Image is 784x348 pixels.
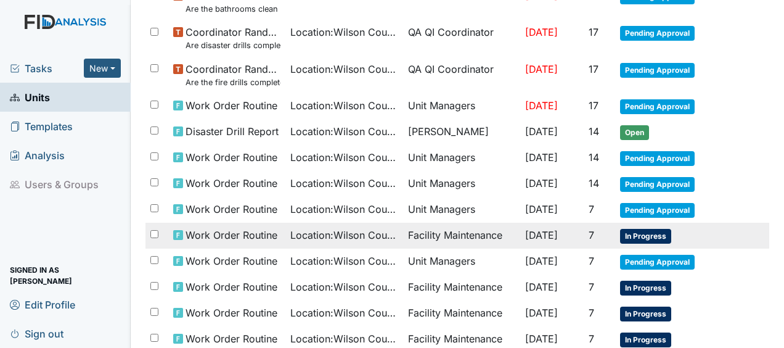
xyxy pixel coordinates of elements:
span: Location : Wilson County CS [290,280,398,294]
td: Facility Maintenance [403,275,520,300]
span: 7 [589,203,594,215]
span: Pending Approval [620,203,695,218]
span: Pending Approval [620,63,695,78]
span: Work Order Routine [186,176,277,191]
td: Unit Managers [403,93,520,119]
td: Unit Managers [403,197,520,223]
span: Analysis [10,146,65,165]
span: 17 [589,63,598,75]
span: Sign out [10,324,63,343]
span: 14 [589,177,599,189]
span: Location : Wilson County CS [290,228,398,242]
small: Are disaster drills completed as scheduled? [186,39,280,51]
td: [PERSON_NAME] [403,119,520,145]
span: Location : Wilson County CS [290,254,398,268]
span: Location : Wilson County CS [290,331,398,346]
span: 14 [589,125,599,138]
button: New [84,59,121,78]
span: [DATE] [525,151,558,164]
span: 7 [589,229,594,241]
span: Work Order Routine [186,202,277,217]
span: Location : Wilson County CS [290,150,398,165]
span: Edit Profile [10,295,75,314]
span: [DATE] [525,26,558,38]
span: [DATE] [525,177,558,189]
span: 17 [589,26,598,38]
span: Work Order Routine [186,331,277,346]
td: Unit Managers [403,249,520,275]
span: Pending Approval [620,26,695,41]
span: Coordinator Random Are disaster drills completed as scheduled? [186,25,280,51]
span: [DATE] [525,307,558,319]
span: Units [10,88,50,107]
span: 17 [589,99,598,112]
span: 7 [589,307,594,319]
span: Location : Wilson County CS [290,62,398,77]
span: Templates [10,117,73,136]
span: [DATE] [525,229,558,241]
span: Work Order Routine [186,150,277,165]
td: Facility Maintenance [403,300,520,326]
td: QA QI Coordinator [403,57,520,93]
span: [DATE] [525,333,558,345]
span: Work Order Routine [186,228,277,242]
span: Open [620,125,649,140]
td: Facility Maintenance [403,223,520,249]
span: Signed in as [PERSON_NAME] [10,266,121,285]
span: [DATE] [525,281,558,293]
span: [DATE] [525,63,558,75]
span: Location : Wilson County CS [290,202,398,217]
span: In Progress [620,307,671,321]
span: Pending Approval [620,99,695,114]
span: Location : Wilson County CS [290,305,398,320]
span: Work Order Routine [186,254,277,268]
span: In Progress [620,281,671,296]
span: [DATE] [525,99,558,112]
td: Unit Managers [403,145,520,171]
span: Location : Wilson County CS [290,124,398,139]
span: In Progress [620,333,671,347]
span: [DATE] [525,203,558,215]
span: Pending Approval [620,151,695,166]
a: Tasks [10,61,84,76]
span: Work Order Routine [186,305,277,320]
td: Unit Managers [403,171,520,197]
span: In Progress [620,229,671,244]
small: Are the fire drills completed for the most recent month? [186,77,280,88]
span: Pending Approval [620,255,695,270]
span: 7 [589,255,594,267]
span: Pending Approval [620,177,695,192]
span: Location : Wilson County CS [290,176,398,191]
span: [DATE] [525,255,558,267]
td: QA QI Coordinator [403,20,520,56]
span: Disaster Drill Report [186,124,279,139]
span: Work Order Routine [186,280,277,294]
span: 7 [589,281,594,293]
span: 14 [589,151,599,164]
small: Are the bathrooms clean and in good repair? [186,3,280,15]
span: Location : Wilson County CS [290,98,398,113]
span: 7 [589,333,594,345]
span: Work Order Routine [186,98,277,113]
span: Location : Wilson County CS [290,25,398,39]
span: [DATE] [525,125,558,138]
span: Coordinator Random Are the fire drills completed for the most recent month? [186,62,280,88]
